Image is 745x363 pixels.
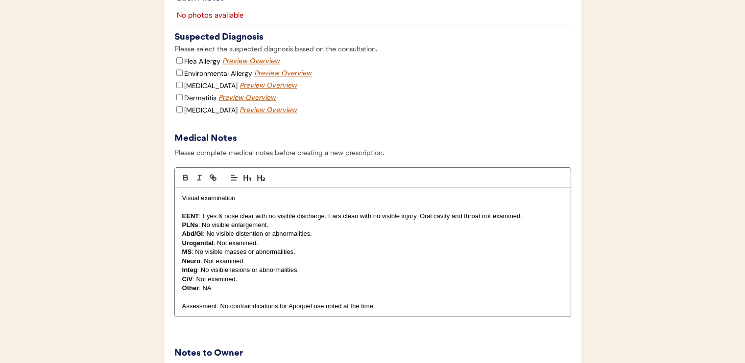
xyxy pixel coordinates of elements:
p: : Not examined. [182,257,563,266]
div: Preview Overview [223,56,282,66]
strong: MS [182,248,192,255]
strong: Urogenital [182,239,214,247]
p: Visual examination [182,194,563,203]
div: Preview Overview [255,68,313,78]
div: Suspected Diagnosis [174,31,571,44]
div: Please complete medical notes before creating a new prescription. [174,148,571,165]
p: Assessment: No contraindications for Apoquel use noted at the time. [182,302,563,311]
p: : No visible distention or abnormalities. [182,229,563,238]
p: : Not examined. [182,275,563,284]
strong: C/V [182,275,193,283]
strong: Abd/GI [182,230,203,237]
label: Dermatitis [184,93,216,102]
div: Preview Overview [240,105,299,115]
p: : Not examined. [182,239,563,248]
strong: Integ [182,266,197,273]
div: Please select the suspected diagnosis based on the consultation. [174,44,571,56]
label: Flea Allergy [184,57,220,66]
p: : No visible masses or abnormalities. [182,248,563,256]
strong: PLNs [182,221,198,228]
label: [MEDICAL_DATA] [184,81,238,90]
p: : No visible enlargement. [182,221,563,229]
strong: Other [182,284,199,292]
strong: EENT [182,212,199,220]
p: : Eyes & nose clear with no visible discharge. Ears clean with no visible injury. Oral cavity and... [182,212,563,221]
div: Medical Notes [174,132,258,145]
label: Environmental Allergy [184,69,252,78]
div: Preview Overview [219,93,278,103]
div: Preview Overview [240,81,299,91]
strong: Neuro [182,257,201,265]
p: : NA [182,284,563,293]
div: Notes to Owner [174,347,571,360]
p: : No visible lesions or abnormalities. [182,266,563,274]
div: No photos available [174,10,244,21]
label: [MEDICAL_DATA] [184,106,238,114]
span: Text alignment [227,172,241,183]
